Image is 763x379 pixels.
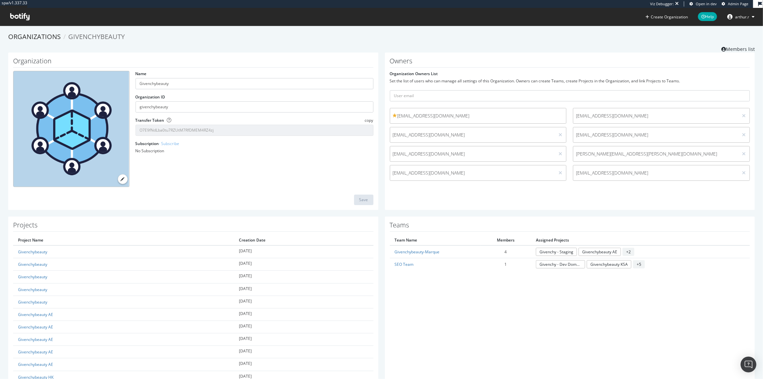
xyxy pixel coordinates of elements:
[393,151,552,157] span: [EMAIL_ADDRESS][DOMAIN_NAME]
[18,349,53,355] a: Givenchybeauty AE
[13,57,373,68] h1: Organization
[234,346,373,358] td: [DATE]
[13,235,234,245] th: Project Name
[18,362,53,367] a: Givenchybeauty AE
[354,195,373,205] button: Save
[536,248,577,256] a: Givenchy - Staging
[536,260,585,268] a: Givenchy - Dev Domain
[234,258,373,271] td: [DATE]
[576,132,735,138] span: [EMAIL_ADDRESS][DOMAIN_NAME]
[234,321,373,333] td: [DATE]
[18,324,53,330] a: Givenchybeauty AE
[18,274,47,280] a: Givenchybeauty
[698,12,717,21] span: Help
[650,1,674,7] div: Viz Debugger:
[234,333,373,346] td: [DATE]
[18,312,53,317] a: Givenchybeauty AE
[234,358,373,371] td: [DATE]
[390,78,750,84] div: Set the list of users who can manage all settings of this Organization. Owners can create Teams, ...
[390,90,750,101] input: User email
[393,113,564,119] span: [EMAIL_ADDRESS][DOMAIN_NAME]
[136,71,147,76] label: Name
[234,245,373,258] td: [DATE]
[234,271,373,283] td: [DATE]
[390,221,750,232] h1: Teams
[18,262,47,267] a: Givenchybeauty
[633,260,645,268] span: + 5
[159,141,180,146] a: - Subscribe
[531,235,750,245] th: Assigned Projects
[234,235,373,245] th: Creation Date
[18,299,47,305] a: Givenchybeauty
[480,258,531,271] td: 1
[623,248,634,256] span: + 2
[68,32,125,41] span: Givenchybeauty
[359,197,368,202] div: Save
[393,170,552,176] span: [EMAIL_ADDRESS][DOMAIN_NAME]
[395,262,414,267] a: SEO Team
[576,170,735,176] span: [EMAIL_ADDRESS][DOMAIN_NAME]
[18,249,47,255] a: Givenchybeauty
[722,11,760,22] button: arthur.r
[365,117,373,123] span: copy
[576,113,735,119] span: [EMAIL_ADDRESS][DOMAIN_NAME]
[689,1,717,7] a: Open in dev
[480,245,531,258] td: 4
[721,44,755,53] a: Members list
[136,101,373,113] input: Organization ID
[390,57,750,68] h1: Owners
[136,78,373,89] input: name
[18,337,53,342] a: Givenchybeauty AE
[8,32,61,41] a: Organizations
[587,260,631,268] a: Givenchybeauty KSA
[234,308,373,321] td: [DATE]
[579,248,621,256] a: Givenchybeauty AE
[136,141,180,146] label: Subscription
[395,249,440,255] a: Givenchybeauty-Marque
[390,235,480,245] th: Team Name
[136,117,164,123] label: Transfer Token
[234,296,373,308] td: [DATE]
[696,1,717,6] span: Open in dev
[136,148,373,154] div: No Subscription
[234,283,373,296] td: [DATE]
[728,1,748,6] span: Admin Page
[18,287,47,292] a: Givenchybeauty
[390,71,438,76] label: Organization Owners List
[722,1,748,7] a: Admin Page
[741,357,756,372] div: Open Intercom Messenger
[480,235,531,245] th: Members
[136,94,165,100] label: Organization ID
[393,132,552,138] span: [EMAIL_ADDRESS][DOMAIN_NAME]
[645,14,688,20] button: Create Organization
[13,221,373,232] h1: Projects
[8,32,755,42] ol: breadcrumbs
[576,151,735,157] span: [PERSON_NAME][EMAIL_ADDRESS][PERSON_NAME][DOMAIN_NAME]
[735,14,749,20] span: arthur.r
